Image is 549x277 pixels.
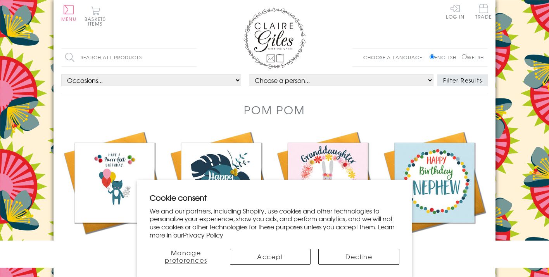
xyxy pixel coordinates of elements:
[381,129,488,236] img: Birthday Card, Dotty Circle, Happy Birthday, Nephew, Embellished with pompoms
[437,74,488,86] button: Filter Results
[430,54,435,59] input: English
[150,249,222,265] button: Manage preferences
[318,249,399,265] button: Decline
[61,129,168,264] a: Everyday Card, Cat with Balloons, Purrr-fect Birthday, Embellished with pompoms £3.75 Add to Basket
[189,49,197,66] input: Search
[150,207,399,239] p: We and our partners, including Shopify, use cookies and other technologies to personalize your ex...
[446,4,464,19] a: Log In
[61,129,168,236] img: Everyday Card, Cat with Balloons, Purrr-fect Birthday, Embellished with pompoms
[363,54,428,61] p: Choose a language:
[85,6,106,26] button: Basket0 items
[165,248,207,265] span: Manage preferences
[430,54,460,61] label: English
[475,4,492,21] a: Trade
[150,192,399,203] h2: Cookie consent
[183,230,223,239] a: Privacy Policy
[381,129,488,264] a: Birthday Card, Dotty Circle, Happy Birthday, Nephew, Embellished with pompoms £3.75 Add to Basket
[61,15,76,22] span: Menu
[462,54,467,59] input: Welsh
[61,5,76,21] button: Menu
[274,129,381,264] a: Birthday Card, Flowers, Granddaughter, Happy Birthday, Embellished with pompoms £3.75 Add to Basket
[230,249,311,265] button: Accept
[462,54,484,61] label: Welsh
[168,129,274,264] a: Everyday Card, Trapical Leaves, Happy Birthday , Embellished with pompoms £3.75 Add to Basket
[61,49,197,66] input: Search all products
[244,102,305,118] h1: Pom Pom
[274,129,381,236] img: Birthday Card, Flowers, Granddaughter, Happy Birthday, Embellished with pompoms
[475,4,492,19] span: Trade
[88,15,106,27] span: 0 items
[243,8,306,69] img: Claire Giles Greetings Cards
[168,129,274,236] img: Everyday Card, Trapical Leaves, Happy Birthday , Embellished with pompoms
